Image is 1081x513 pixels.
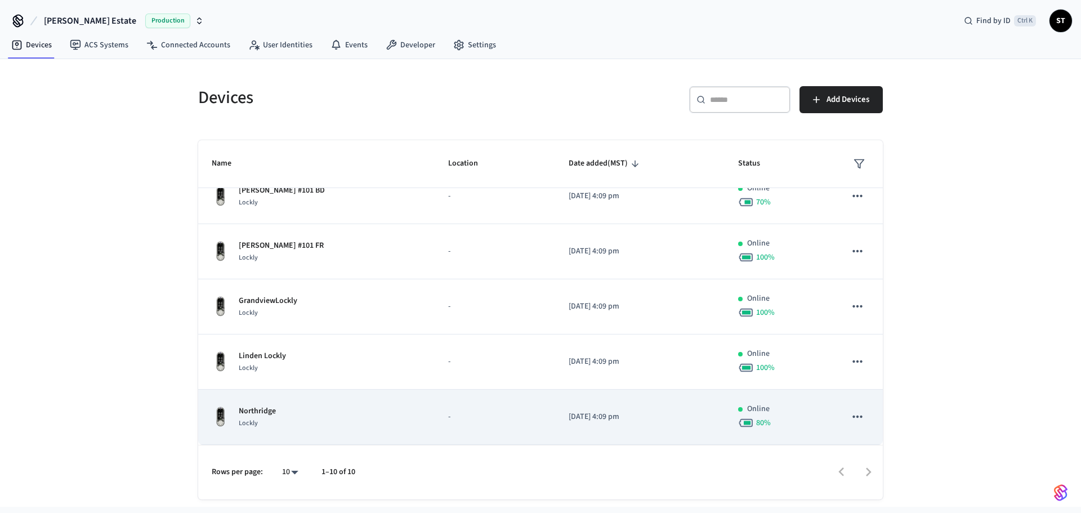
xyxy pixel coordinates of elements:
img: Lockly Vision Lock, Front [212,351,230,372]
p: Northridge [239,405,276,417]
p: [DATE] 4:09 pm [569,301,712,313]
span: Add Devices [827,92,869,107]
p: - [448,301,542,313]
span: Lockly [239,308,258,318]
span: Find by ID [976,15,1011,26]
span: 100 % [756,307,775,318]
button: Add Devices [799,86,883,113]
div: Find by IDCtrl K [955,11,1045,31]
p: Online [747,403,770,415]
p: Online [747,182,770,194]
a: Developer [377,35,444,55]
span: Lockly [239,363,258,373]
img: Lockly Vision Lock, Front [212,406,230,427]
span: Status [738,155,775,172]
p: [DATE] 4:09 pm [569,411,712,423]
a: Connected Accounts [137,35,239,55]
p: - [448,411,542,423]
span: 100 % [756,362,775,373]
a: User Identities [239,35,321,55]
a: ACS Systems [61,35,137,55]
a: Devices [2,35,61,55]
span: Production [145,14,190,28]
span: Location [448,155,493,172]
a: Settings [444,35,505,55]
button: ST [1049,10,1072,32]
p: - [448,246,542,257]
p: [DATE] 4:09 pm [569,190,712,202]
p: Online [747,348,770,360]
span: Lockly [239,198,258,207]
p: GrandviewLockly [239,295,297,307]
span: ST [1051,11,1071,31]
span: 80 % [756,417,771,429]
span: Lockly [239,253,258,262]
p: [DATE] 4:09 pm [569,246,712,257]
img: Lockly Vision Lock, Front [212,240,230,262]
span: Date added(MST) [569,155,642,172]
p: [DATE] 4:09 pm [569,356,712,368]
img: Lockly Vision Lock, Front [212,185,230,207]
p: [PERSON_NAME] #101 FR [239,240,324,252]
img: Lockly Vision Lock, Front [212,296,230,317]
p: Online [747,238,770,249]
span: 70 % [756,197,771,208]
p: [PERSON_NAME] #101 BD [239,185,325,197]
span: 100 % [756,252,775,263]
img: SeamLogoGradient.69752ec5.svg [1054,484,1067,502]
span: Lockly [239,418,258,428]
p: Linden Lockly [239,350,286,362]
div: 10 [276,464,303,480]
p: 1–10 of 10 [321,466,355,478]
h5: Devices [198,86,534,109]
p: - [448,190,542,202]
span: Name [212,155,246,172]
p: Rows per page: [212,466,263,478]
a: Events [321,35,377,55]
p: Online [747,293,770,305]
span: [PERSON_NAME] Estate [44,14,136,28]
p: - [448,356,542,368]
span: Ctrl K [1014,15,1036,26]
